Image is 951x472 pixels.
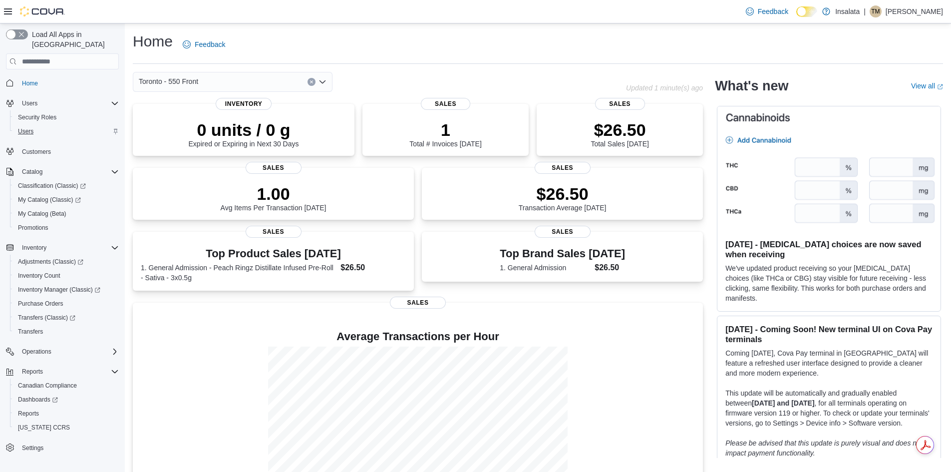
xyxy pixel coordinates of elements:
[10,325,123,339] button: Transfers
[10,179,123,193] a: Classification (Classic)
[139,75,198,87] span: Toronto - 550 Front
[14,194,119,206] span: My Catalog (Classic)
[742,1,792,21] a: Feedback
[14,408,43,420] a: Reports
[14,208,70,220] a: My Catalog (Beta)
[886,5,943,17] p: [PERSON_NAME]
[18,242,119,254] span: Inventory
[18,146,55,158] a: Customers
[595,98,645,110] span: Sales
[133,31,173,51] h1: Home
[595,262,625,274] dd: $26.50
[18,224,48,232] span: Promotions
[835,5,860,17] p: Insalata
[14,298,67,310] a: Purchase Orders
[591,120,648,140] p: $26.50
[10,393,123,407] a: Dashboards
[2,241,123,255] button: Inventory
[141,263,336,283] dt: 1. General Admission - Peach Ringz Distillate Infused Pre-Roll - Sativa - 3x0.5g
[18,113,56,121] span: Security Roles
[22,168,42,176] span: Catalog
[500,263,591,273] dt: 1. General Admission
[14,394,62,406] a: Dashboards
[2,365,123,379] button: Reports
[500,248,625,260] h3: Top Brand Sales [DATE]
[340,262,406,274] dd: $26.50
[864,5,866,17] p: |
[10,297,123,311] button: Purchase Orders
[14,222,52,234] a: Promotions
[2,165,123,179] button: Catalog
[10,379,123,393] button: Canadian Compliance
[18,442,47,454] a: Settings
[18,210,66,218] span: My Catalog (Beta)
[318,78,326,86] button: Open list of options
[10,221,123,235] button: Promotions
[14,222,119,234] span: Promotions
[18,242,50,254] button: Inventory
[10,283,123,297] a: Inventory Manager (Classic)
[14,326,47,338] a: Transfers
[141,248,406,260] h3: Top Product Sales [DATE]
[14,298,119,310] span: Purchase Orders
[28,29,119,49] span: Load All Apps in [GEOGRAPHIC_DATA]
[10,124,123,138] button: Users
[591,120,648,148] div: Total Sales [DATE]
[725,439,923,457] em: Please be advised that this update is purely visual and does not impact payment functionality.
[14,256,87,268] a: Adjustments (Classic)
[409,120,481,140] p: 1
[18,346,55,358] button: Operations
[390,297,446,309] span: Sales
[308,78,316,86] button: Clear input
[18,346,119,358] span: Operations
[221,184,326,204] p: 1.00
[14,180,119,192] span: Classification (Classic)
[2,345,123,359] button: Operations
[18,182,86,190] span: Classification (Classic)
[18,300,63,308] span: Purchase Orders
[14,422,119,434] span: Washington CCRS
[14,125,119,137] span: Users
[216,98,272,110] span: Inventory
[2,441,123,455] button: Settings
[14,180,90,192] a: Classification (Classic)
[14,208,119,220] span: My Catalog (Beta)
[796,6,817,17] input: Dark Mode
[535,226,591,238] span: Sales
[22,79,38,87] span: Home
[14,380,119,392] span: Canadian Compliance
[535,162,591,174] span: Sales
[758,6,788,16] span: Feedback
[189,120,299,140] p: 0 units / 0 g
[14,270,119,282] span: Inventory Count
[752,399,814,407] strong: [DATE] and [DATE]
[18,97,119,109] span: Users
[195,39,225,49] span: Feedback
[14,312,119,324] span: Transfers (Classic)
[14,125,37,137] a: Users
[246,162,302,174] span: Sales
[18,196,81,204] span: My Catalog (Classic)
[725,263,933,303] p: We've updated product receiving so your [MEDICAL_DATA] choices (like THCa or CBG) stay visible fo...
[626,84,703,92] p: Updated 1 minute(s) ago
[14,408,119,420] span: Reports
[22,244,46,252] span: Inventory
[18,166,119,178] span: Catalog
[18,314,75,322] span: Transfers (Classic)
[18,442,119,454] span: Settings
[18,166,46,178] button: Catalog
[18,258,83,266] span: Adjustments (Classic)
[18,410,39,418] span: Reports
[2,96,123,110] button: Users
[18,145,119,158] span: Customers
[10,110,123,124] button: Security Roles
[18,382,77,390] span: Canadian Compliance
[937,84,943,90] svg: External link
[14,284,104,296] a: Inventory Manager (Classic)
[14,111,60,123] a: Security Roles
[18,366,47,378] button: Reports
[10,407,123,421] button: Reports
[22,444,43,452] span: Settings
[14,326,119,338] span: Transfers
